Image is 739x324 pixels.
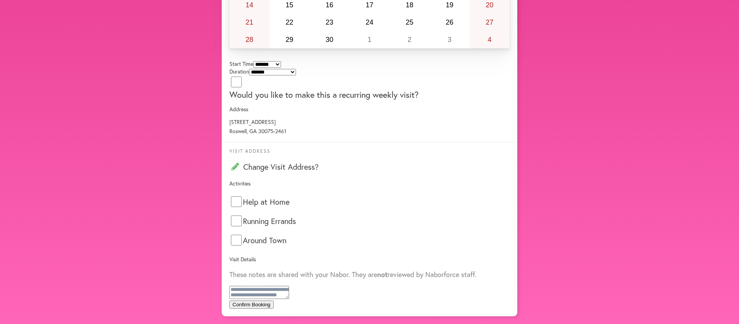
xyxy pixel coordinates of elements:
[224,142,515,154] p: Visit Address
[408,36,411,43] abbr: October 2, 2025
[246,36,253,43] abbr: September 28, 2025
[229,89,419,100] label: Would you like to make this a recurring weekly visit?
[229,68,249,75] label: Duration
[309,14,349,31] button: September 23, 2025
[229,301,274,309] button: Confirm Booking
[243,237,286,244] label: Around Town
[229,180,510,187] p: Activities
[229,14,269,31] button: September 21, 2025
[446,1,453,9] abbr: September 19, 2025
[326,18,333,26] abbr: September 23, 2025
[390,31,430,48] button: October 2, 2025
[229,118,510,125] p: [STREET_ADDRESS]
[486,18,493,26] abbr: September 27, 2025
[309,31,349,48] button: September 30, 2025
[286,1,293,9] abbr: September 15, 2025
[377,270,388,279] strong: not
[470,31,510,48] button: October 4, 2025
[470,14,510,31] button: September 27, 2025
[448,36,451,43] abbr: October 3, 2025
[229,60,253,67] label: Start Time
[349,31,390,48] button: October 1, 2025
[269,14,309,31] button: September 22, 2025
[229,127,510,135] p: Roswell , GA 30075-2461
[406,18,413,26] abbr: September 25, 2025
[430,31,470,48] button: October 3, 2025
[286,36,293,43] abbr: September 29, 2025
[246,1,253,9] abbr: September 14, 2025
[488,36,492,43] abbr: October 4, 2025
[229,105,510,113] p: Address
[406,1,413,9] abbr: September 18, 2025
[430,14,470,31] button: September 26, 2025
[390,14,430,31] button: September 25, 2025
[366,1,373,9] abbr: September 17, 2025
[349,14,390,31] button: September 24, 2025
[286,18,293,26] abbr: September 22, 2025
[243,198,289,206] label: Help at Home
[243,217,296,225] label: Running Errands
[229,31,269,48] button: September 28, 2025
[229,270,510,279] p: These notes are shared with your Nabor. They are reviewed by Naborforce staff.
[269,31,309,48] button: September 29, 2025
[229,162,510,172] p: Change Visit Address?
[446,18,453,26] abbr: September 26, 2025
[326,36,333,43] abbr: September 30, 2025
[368,36,371,43] abbr: October 1, 2025
[229,256,510,263] p: Visit Details
[326,1,333,9] abbr: September 16, 2025
[486,1,493,9] abbr: September 20, 2025
[246,18,253,26] abbr: September 21, 2025
[366,18,373,26] abbr: September 24, 2025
